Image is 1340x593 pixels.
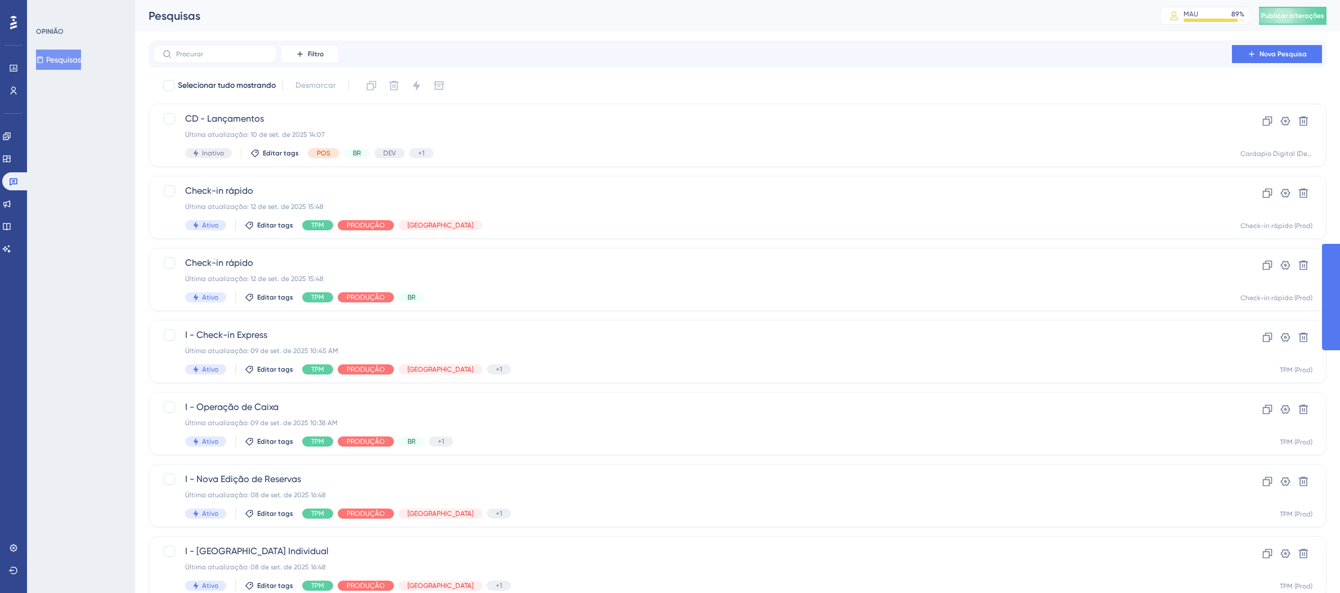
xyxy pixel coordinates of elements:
font: Check-in rápido (Prod) [1240,222,1312,230]
font: BR [353,149,361,157]
font: Última atualização: 10 de set. de 2025 14:07 [185,131,325,139]
font: Editar tags [257,582,293,590]
font: Ativo [202,438,218,445]
font: 89 [1231,10,1239,18]
font: OPINIÃO [36,28,64,35]
font: Editar tags [257,438,293,445]
font: PRODUÇÃO [347,293,385,301]
font: Última atualização: 09 de set. de 2025 10:45 AM [185,347,338,355]
font: Filtro [308,50,324,58]
button: Editar tags [245,437,293,446]
font: +1 [418,149,424,157]
font: DEV [383,149,396,157]
font: Editar tags [263,149,299,157]
button: Publicar alterações [1259,7,1326,25]
font: TPM [311,365,324,373]
button: Desmarcar [290,75,342,96]
font: Pesquisas [46,55,81,64]
font: Ativo [202,221,218,229]
button: Editar tags [245,293,293,302]
font: Editar tags [257,221,293,229]
button: Pesquisas [36,50,81,70]
button: Editar tags [245,581,293,590]
font: POS [317,149,330,157]
font: MAU [1184,10,1198,18]
button: Filtro [281,45,338,63]
font: Check-in rápido [185,257,253,268]
font: Última atualização: 12 de set. de 2025 15:48 [185,203,324,211]
font: [GEOGRAPHIC_DATA] [407,365,473,373]
font: BR [407,438,415,445]
font: Última atualização: 12 de set. de 2025 15:48 [185,275,324,283]
font: Check-in rápido (Prod) [1240,294,1312,302]
font: TPM (Prod) [1280,366,1312,374]
font: % [1239,10,1244,18]
font: Pesquisas [149,9,200,23]
font: PRODUÇÃO [347,438,385,445]
font: Check-in rápido [185,185,253,196]
button: Nova Pesquisa [1232,45,1322,63]
font: Editar tags [257,510,293,518]
button: Editar tags [245,509,293,518]
font: I - Nova Edição de Reservas [185,474,301,484]
button: Editar tags [250,149,299,158]
font: +1 [438,438,444,445]
font: TPM [311,438,324,445]
font: Última atualização: 08 de set. de 2025 16:48 [185,563,326,571]
font: +1 [496,510,502,518]
font: Última atualização: 08 de set. de 2025 16:48 [185,491,326,499]
iframe: Iniciador do Assistente de IA do UserGuiding [1293,549,1326,582]
font: BR [407,293,415,301]
font: I - [GEOGRAPHIC_DATA] Individual [185,546,329,556]
font: Ativo [202,365,218,373]
font: PRODUÇÃO [347,510,385,518]
font: PRODUÇÃO [347,365,385,373]
font: Ativo [202,510,218,518]
font: [GEOGRAPHIC_DATA] [407,221,473,229]
font: PRODUÇÃO [347,221,385,229]
font: I - Check-in Express [185,329,267,340]
font: Selecionar tudo mostrando [178,81,276,90]
font: [GEOGRAPHIC_DATA] [407,582,473,590]
font: Publicar alterações [1261,12,1324,20]
font: TPM [311,510,324,518]
font: +1 [496,365,502,373]
font: +1 [496,582,502,590]
input: Procurar [176,50,267,58]
font: PRODUÇÃO [347,582,385,590]
font: TPM (Prod) [1280,510,1312,518]
font: Ativo [202,582,218,590]
font: Desmarcar [295,81,336,90]
font: TPM [311,293,324,301]
font: Inativo [202,149,224,157]
font: Editar tags [257,365,293,373]
button: Editar tags [245,221,293,230]
font: Editar tags [257,293,293,301]
font: Ativo [202,293,218,301]
button: Editar tags [245,365,293,374]
font: Nova Pesquisa [1260,50,1307,58]
font: CD - Lançamentos [185,113,264,124]
font: TPM (Prod) [1280,582,1312,590]
font: I - Operação de Caixa [185,402,279,412]
font: TPM [311,582,324,590]
font: TPM [311,221,324,229]
font: TPM (Prod) [1280,438,1312,446]
font: [GEOGRAPHIC_DATA] [407,510,473,518]
font: Última atualização: 09 de set. de 2025 10:38 AM [185,419,338,427]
